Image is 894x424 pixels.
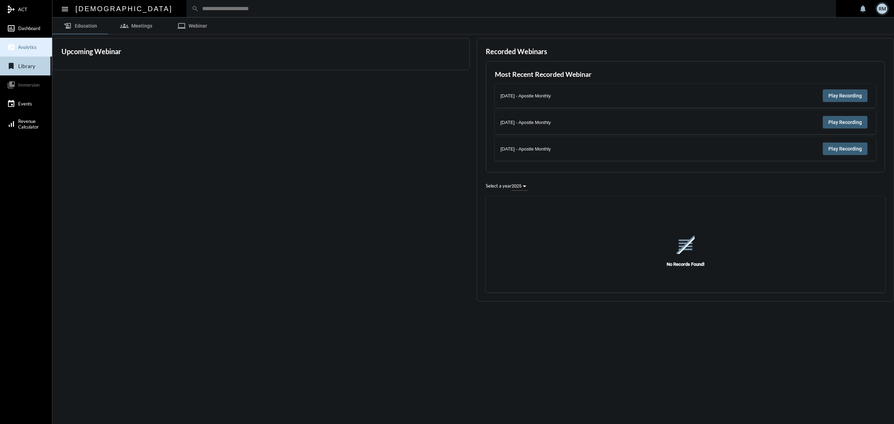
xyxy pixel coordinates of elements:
div: [DATE] - Apostle Monthly [500,120,642,125]
span: Play Recording [828,146,862,152]
span: Revenue Calculator [18,118,39,130]
mat-icon: reorder [676,236,695,254]
mat-icon: search [192,5,199,12]
mat-label: Select a year [486,183,512,189]
mat-icon: mediation [7,5,15,14]
a: Meetings [108,17,164,34]
mat-icon: insert_chart_outlined [7,24,15,32]
span: Dashboard [18,25,40,31]
mat-icon: Side nav toggle icon [61,5,69,13]
button: Toggle sidenav [58,2,72,16]
button: Play Recording [823,89,867,102]
button: Play Recording [823,142,867,155]
a: Webinar [164,17,220,34]
span: Library [18,63,35,69]
span: Play Recording [828,93,862,98]
mat-icon: event [7,100,15,108]
mat-icon: pie_chart [7,43,15,51]
span: 2025 [512,183,521,189]
h2: Upcoming Webinar [61,47,121,56]
div: [DATE] - Apostle Monthly [500,93,642,98]
span: Events [18,101,32,107]
span: ACT [18,7,27,12]
div: RM [877,3,887,14]
mat-icon: groups [120,22,129,30]
button: Play Recording [823,116,867,129]
mat-icon: notifications [859,5,867,13]
mat-icon: bookmark [7,62,15,70]
h2: Recorded Webinars [486,47,547,56]
h5: No Records Found! [486,262,885,267]
mat-icon: computer [177,22,186,30]
span: Immersion [18,82,39,88]
a: Education [52,17,108,34]
mat-icon: history_edu [64,22,72,30]
h2: Most Recent Recorded Webinar [495,70,876,78]
mat-icon: signal_cellular_alt [7,120,15,128]
mat-icon: collections_bookmark [7,81,15,89]
h2: [DEMOGRAPHIC_DATA] [75,3,173,14]
span: Play Recording [828,119,862,125]
span: Analytics [18,44,37,50]
div: [DATE] - Apostle Monthly [500,146,642,152]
